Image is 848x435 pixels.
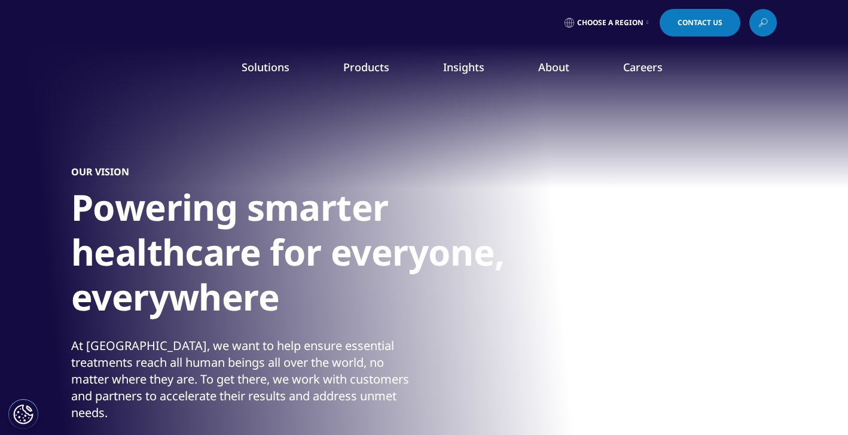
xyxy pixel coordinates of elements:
a: Careers [623,60,663,74]
button: Cookies Settings [8,399,38,429]
span: Contact Us [678,19,722,26]
div: At [GEOGRAPHIC_DATA], we want to help ensure essential treatments reach all human beings all over... [71,337,421,421]
a: Products [343,60,389,74]
a: About [538,60,569,74]
a: Solutions [242,60,289,74]
a: Insights [443,60,484,74]
span: Choose a Region [577,18,643,28]
h1: Powering smarter healthcare for everyone, everywhere [71,185,520,327]
h5: OUR VISION [71,166,129,178]
a: Contact Us [660,9,740,36]
nav: Primary [172,42,777,98]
